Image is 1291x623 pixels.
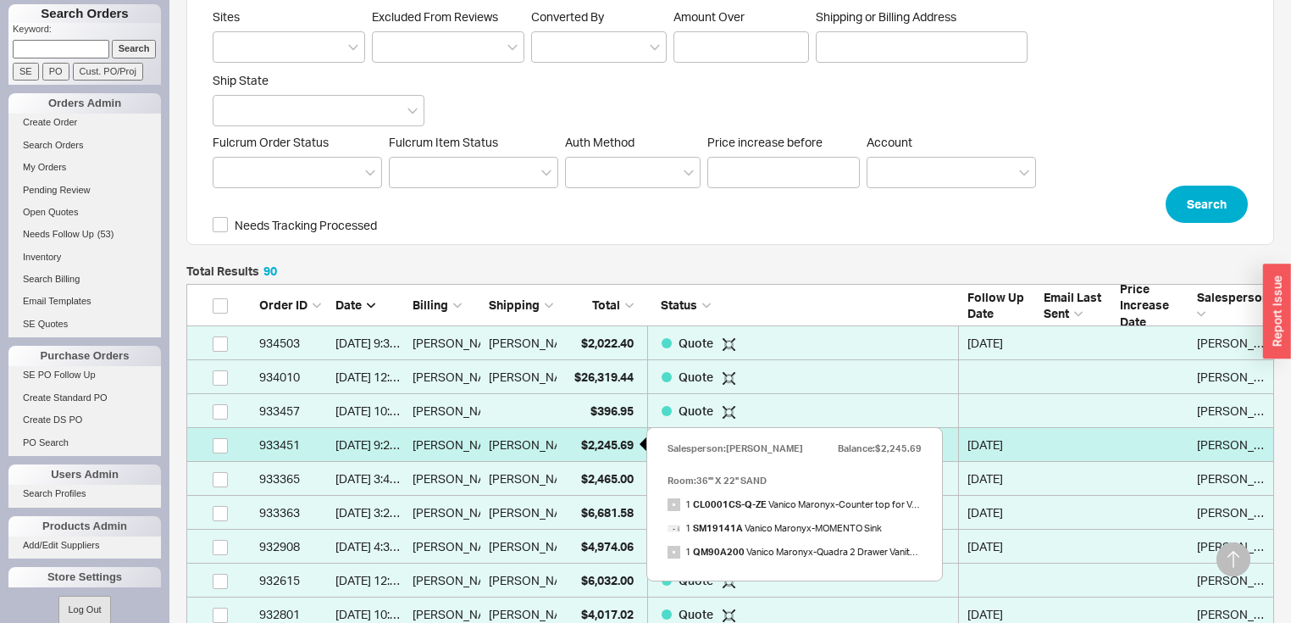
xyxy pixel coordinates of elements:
[8,346,161,366] div: Purchase Orders
[531,9,604,24] span: Converted By
[413,496,480,530] div: [PERSON_NAME]
[335,530,403,564] div: 8/7/25 4:39 PM
[259,462,327,496] div: 933365
[8,159,161,176] a: My Orders
[489,428,582,462] div: [PERSON_NAME]
[23,185,91,195] span: Pending Review
[679,403,716,418] span: Quote
[581,505,634,520] span: $6,681.58
[186,265,277,277] h5: Total Results
[1197,428,1265,462] div: Amar Prashad
[8,248,161,266] a: Inventory
[259,326,327,360] div: 934503
[213,217,228,232] input: Needs Tracking Processed
[673,9,809,25] span: Amount Over
[8,292,161,310] a: Email Templates
[507,44,518,51] svg: open menu
[1197,394,1265,428] div: Amar Prashad
[838,437,922,460] div: Balance: $2,245.69
[97,229,114,239] span: ( 53 )
[413,530,480,564] div: [PERSON_NAME]
[259,564,327,598] div: 932615
[1197,290,1269,304] span: Salesperson
[335,496,403,530] div: 8/11/25 3:27 PM
[335,360,403,394] div: 8/14/25 12:40 PM
[1197,326,1265,360] div: Amar Prashad
[647,297,959,314] div: Status
[222,37,234,57] input: Sites
[693,546,745,558] b: QM90A200
[679,370,716,384] span: Quote
[335,564,403,598] div: 8/7/25 12:39 PM
[413,428,480,462] div: [PERSON_NAME]
[581,336,634,350] span: $2,022.40
[867,135,912,149] span: Account
[668,522,680,535] img: undr_gxyhcm
[967,496,1035,530] div: 08/13/2025
[1197,530,1265,564] div: Amar Prashad
[668,546,680,559] img: no_photo
[335,428,403,462] div: 8/12/25 9:24 AM
[235,217,377,234] span: Needs Tracking Processed
[259,360,327,394] div: 934010
[661,298,697,312] span: Status
[8,516,161,537] div: Products Admin
[489,530,582,564] div: [PERSON_NAME]
[8,567,161,587] div: Store Settings
[413,297,480,314] div: Billing
[8,114,161,131] a: Create Order
[259,394,327,428] div: 933457
[8,464,161,485] div: Users Admin
[186,360,1274,394] a: 934010[DATE] 12:40 PM[PERSON_NAME][PERSON_NAME]$26,319.44Quote [PERSON_NAME]
[650,44,660,51] svg: open menu
[413,462,480,496] div: [PERSON_NAME]
[1166,186,1248,223] button: Search
[679,573,716,587] span: Quote
[967,462,1035,496] div: 08/13/2025
[263,264,277,278] span: 90
[259,530,327,564] div: 932908
[816,31,1028,63] input: Shipping or Billing Address
[8,181,161,199] a: Pending Review
[1197,462,1265,496] div: Amar Prashad
[186,564,1274,598] a: 932615[DATE] 12:39 PM[PERSON_NAME][PERSON_NAME]$6,032.00Quote [PERSON_NAME]
[8,485,161,503] a: Search Profiles
[8,225,161,243] a: Needs Follow Up(53)
[413,298,448,312] span: Billing
[581,607,634,621] span: $4,017.02
[693,498,767,510] b: CL0001CS-Q-ZE
[1044,290,1101,321] span: Email Last Sent
[592,298,620,312] span: Total
[679,607,716,621] span: Quote
[668,516,882,540] span: 1 Vanico Maronyx - MOMENTO Sink
[574,370,634,384] span: $26,319.44
[8,270,161,288] a: Search Billing
[335,297,403,314] div: Date
[673,31,809,63] input: Amount Over
[489,462,582,496] div: [PERSON_NAME]
[967,326,1035,360] div: 08/20/2025
[489,298,540,312] span: Shipping
[335,394,403,428] div: 8/12/25 10:18 AM
[668,540,922,564] span: 1 Vanico Maronyx - Quadra 2 Drawer Vanity Base
[8,203,161,221] a: Open Quotes
[565,135,634,149] span: Auth Method
[259,428,327,462] div: 933451
[8,136,161,154] a: Search Orders
[8,389,161,407] a: Create Standard PO
[590,403,634,418] span: $396.95
[489,564,582,598] div: [PERSON_NAME]
[259,496,327,530] div: 933363
[1019,170,1029,176] svg: open menu
[967,530,1035,564] div: 08/11/2025
[186,428,1274,462] a: 933451[DATE] 9:24 AM[PERSON_NAME][PERSON_NAME]$2,245.69Quote [DATE][PERSON_NAME]
[8,434,161,452] a: PO Search
[1187,194,1227,214] span: Search
[1197,564,1265,598] div: Amar Prashad
[8,366,161,384] a: SE PO Follow Up
[23,229,94,239] span: Needs Follow Up
[413,360,480,394] div: [PERSON_NAME]
[186,530,1274,564] a: 932908[DATE] 4:39 PM[PERSON_NAME][PERSON_NAME]$4,974.06Quote [DATE][PERSON_NAME]
[213,73,269,87] span: Ship State
[112,40,157,58] input: Search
